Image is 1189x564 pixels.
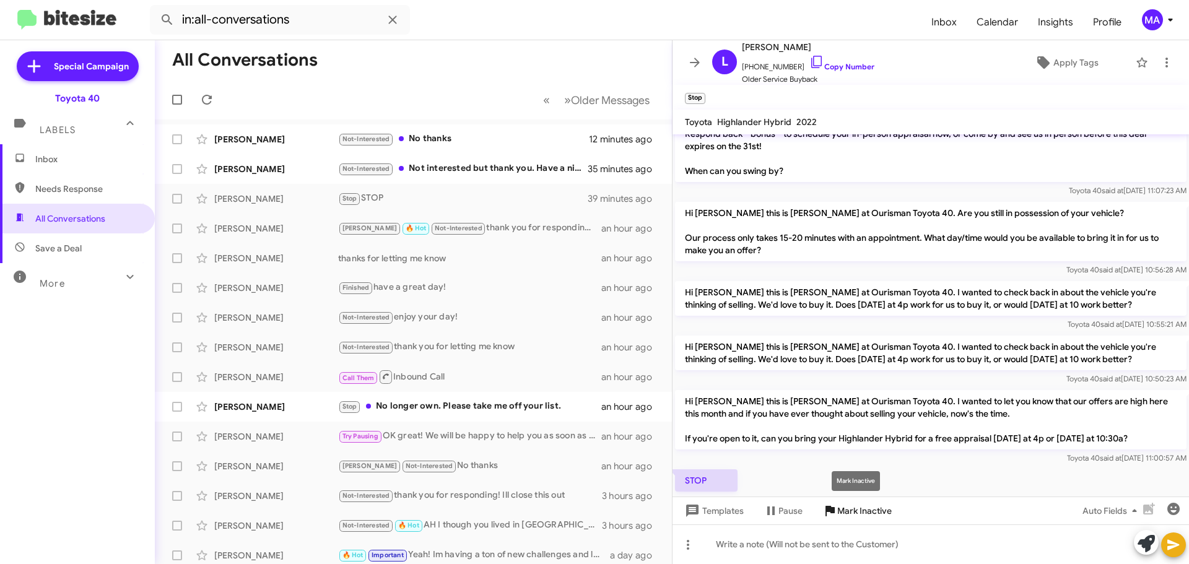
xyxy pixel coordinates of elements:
div: an hour ago [601,252,662,264]
button: Auto Fields [1073,500,1152,522]
div: Mark Inactive [832,471,880,491]
input: Search [150,5,410,35]
span: [PERSON_NAME] [342,462,398,470]
div: an hour ago [601,430,662,443]
span: 🔥 Hot [398,521,419,529]
span: Try Pausing [342,432,378,440]
button: Next [557,87,657,113]
span: [PERSON_NAME] [742,40,874,54]
div: an hour ago [601,311,662,324]
p: Hi [PERSON_NAME] this is [PERSON_NAME] at Ourisman Toyota 40. I wanted to check back in about the... [675,281,1187,316]
div: a day ago [610,549,662,562]
span: 2022 [796,116,817,128]
p: Hi [PERSON_NAME] this is [PERSON_NAME] at Ourisman Toyota 40. I wanted to let you know that our o... [675,390,1187,449]
div: MA [1142,9,1163,30]
span: [PHONE_NUMBER] [742,54,874,73]
span: Finished [342,284,370,292]
h1: All Conversations [172,50,318,70]
div: an hour ago [601,401,662,413]
div: 35 minutes ago [588,163,662,175]
div: No longer own. Please take me off your list. [338,399,601,414]
span: said at [1099,374,1121,383]
span: Older Service Buyback [742,73,874,85]
div: [PERSON_NAME] [214,133,338,145]
span: Not-Interested [342,135,390,143]
span: Stop [342,194,357,202]
a: Insights [1028,4,1083,40]
div: STOP [338,191,588,206]
div: an hour ago [601,222,662,235]
span: Toyota 40 [DATE] 10:55:21 AM [1068,319,1187,329]
div: [PERSON_NAME] [214,549,338,562]
div: [PERSON_NAME] [214,341,338,354]
span: Older Messages [571,93,650,107]
span: said at [1100,453,1121,462]
p: Hi [PERSON_NAME] this is [PERSON_NAME] at Ourisman Toyota 40. Are you still in possession of your... [675,202,1187,261]
div: an hour ago [601,460,662,472]
span: Not-Interested [342,165,390,173]
span: Toyota 40 [DATE] 11:07:23 AM [1069,186,1187,195]
div: enjoy your day! [338,310,601,324]
div: No thanks [338,132,589,146]
div: thanks for letting me know [338,252,601,264]
button: Apply Tags [1003,51,1130,74]
span: « [543,92,550,108]
span: Profile [1083,4,1131,40]
div: [PERSON_NAME] [214,282,338,294]
span: Toyota 40 [DATE] 10:50:23 AM [1066,374,1187,383]
span: said at [1100,319,1122,329]
span: Inbox [921,4,967,40]
div: No thanks [338,459,601,473]
span: Important [372,551,404,559]
div: 12 minutes ago [589,133,662,145]
span: More [40,278,65,289]
div: [PERSON_NAME] [214,252,338,264]
button: Pause [754,500,812,522]
span: Stop [342,402,357,410]
span: L [721,52,728,72]
div: AH I though you lived in [GEOGRAPHIC_DATA]- I can probably still do that for you. How many miles ... [338,518,602,532]
span: » [564,92,571,108]
span: 🔥 Hot [406,224,427,232]
p: Hi [PERSON_NAME] this is [PERSON_NAME] at Ourisman Toyota 40. I wanted to check back in about the... [675,336,1187,370]
span: Mark Inactive [837,500,892,522]
a: Calendar [967,4,1028,40]
div: [PERSON_NAME] [214,460,338,472]
div: [PERSON_NAME] [214,163,338,175]
span: Toyota 40 [DATE] 11:00:57 AM [1067,453,1187,462]
button: Mark Inactive [812,500,902,522]
span: Not-Interested [342,343,390,351]
span: Not-Interested [342,313,390,321]
div: [PERSON_NAME] [214,222,338,235]
nav: Page navigation example [536,87,657,113]
div: thank you for responding. Have a great day! [338,221,601,235]
div: [PERSON_NAME] [214,311,338,324]
div: [PERSON_NAME] [214,371,338,383]
div: an hour ago [601,371,662,383]
span: Highlander Hybrid [717,116,791,128]
button: Previous [536,87,557,113]
small: Stop [685,93,705,104]
div: Inbound Call [338,369,601,384]
button: MA [1131,9,1175,30]
div: Yeah! Im having a ton of new challenges and learning new things. Yes we are both hustlers! Sales ... [338,548,610,562]
div: 39 minutes ago [588,193,662,205]
span: said at [1102,186,1123,195]
span: Labels [40,124,76,136]
span: Pause [778,500,803,522]
span: Auto Fields [1082,500,1142,522]
span: Not-Interested [435,224,482,232]
a: Special Campaign [17,51,139,81]
span: said at [1099,265,1121,274]
div: Not interested but thank you. Have a nice day [338,162,588,176]
span: Call Them [342,374,375,382]
button: Templates [673,500,754,522]
div: [PERSON_NAME] [214,401,338,413]
span: Inbox [35,153,141,165]
div: [PERSON_NAME] [214,490,338,502]
span: [PERSON_NAME] [342,224,398,232]
div: OK great! We will be happy to help you as soon as you are ready! [338,429,601,443]
div: [PERSON_NAME] [214,430,338,443]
